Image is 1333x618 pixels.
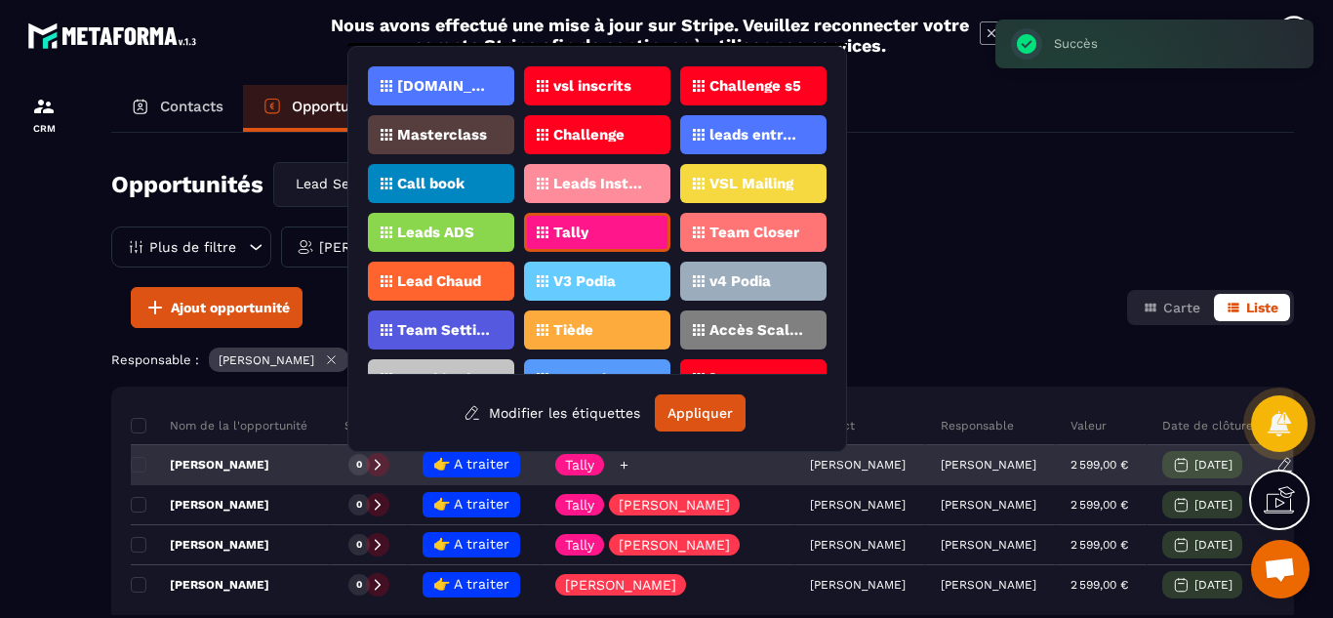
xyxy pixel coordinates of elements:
p: Lead Chaud [397,274,481,288]
p: VSL Mailing [709,177,793,190]
button: Ajout opportunité [131,287,303,328]
p: Coaching book [397,372,492,386]
button: Modifier les étiquettes [449,395,655,431]
p: [PERSON_NAME] [619,498,730,512]
p: [PERSON_NAME] [941,578,1036,592]
p: R1 setting [553,372,623,386]
p: v4 Podia [709,274,771,288]
p: [DATE] [1194,578,1232,592]
p: 0 [356,498,362,512]
h2: Opportunités [111,165,263,204]
p: [PERSON_NAME] [941,498,1036,512]
p: [DOMAIN_NAME] [397,79,492,93]
p: Contacts [160,98,223,115]
p: [PERSON_NAME] [619,538,730,552]
span: 👉 A traiter [433,536,509,552]
a: Contacts [111,85,243,132]
h2: Nous avons effectué une mise à jour sur Stripe. Veuillez reconnecter votre compte Stripe afin de ... [330,15,970,56]
p: Team Setting [397,323,492,337]
p: Accès Scaler Podia [709,323,804,337]
span: 👉 A traiter [433,496,509,512]
p: [DATE] [1194,498,1232,512]
div: Search for option [273,162,478,207]
p: 2 599,00 € [1070,458,1128,472]
p: 0 [356,578,362,592]
p: leads entrants vsl [709,128,804,142]
p: CRM [5,123,83,134]
p: Leads Instagram [553,177,648,190]
p: Challenge [553,128,625,142]
p: V3 Podia [553,274,616,288]
p: Tally [553,226,588,239]
p: Call book [397,177,465,190]
p: 2 599,00 € [1070,498,1128,512]
p: 0 [356,458,362,472]
p: Tally [565,458,594,472]
a: formationformationCRM [5,80,83,148]
p: Plus de filtre [149,240,236,254]
span: Liste [1246,300,1278,315]
p: Tally [565,538,594,552]
p: [PERSON_NAME] [941,458,1036,472]
p: [PERSON_NAME] [219,353,314,367]
span: 👉 A traiter [433,576,509,592]
span: 👉 A traiter [433,456,509,472]
button: Carte [1131,294,1212,321]
span: Carte [1163,300,1200,315]
p: Responsable : [111,352,199,367]
p: Team Closer [709,226,799,239]
p: Responsable [941,418,1014,433]
p: Challenge s5 [709,79,801,93]
span: Ajout opportunité [171,298,290,317]
p: [PERSON_NAME] [319,240,430,254]
p: Nom de la l'opportunité [131,418,307,433]
p: [PERSON_NAME] [565,578,676,592]
p: Tiède [553,323,593,337]
p: Date de clôture [1162,418,1253,433]
p: 2 599,00 € [1070,538,1128,552]
p: Statut [344,418,381,433]
p: [PERSON_NAME] [941,538,1036,552]
p: Tally [565,498,594,512]
p: 0 [356,538,362,552]
p: [PERSON_NAME] [709,372,804,386]
button: Liste [1214,294,1290,321]
p: Opportunités [292,98,384,115]
p: [DATE] [1194,458,1232,472]
p: Masterclass [397,128,487,142]
img: logo [27,18,203,54]
p: [PERSON_NAME] [131,577,269,593]
div: Ouvrir le chat [1251,540,1310,598]
p: [PERSON_NAME] [131,457,269,473]
p: vsl inscrits [553,79,631,93]
p: [PERSON_NAME] [131,537,269,553]
span: Lead Setting [291,174,378,195]
p: Leads ADS [397,226,474,239]
img: formation [32,95,56,118]
a: Opportunités [243,85,404,132]
p: [DATE] [1194,538,1232,552]
p: Valeur [1070,418,1107,433]
button: Appliquer [655,394,746,432]
p: [PERSON_NAME] [131,497,269,513]
p: 2 599,00 € [1070,578,1128,592]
